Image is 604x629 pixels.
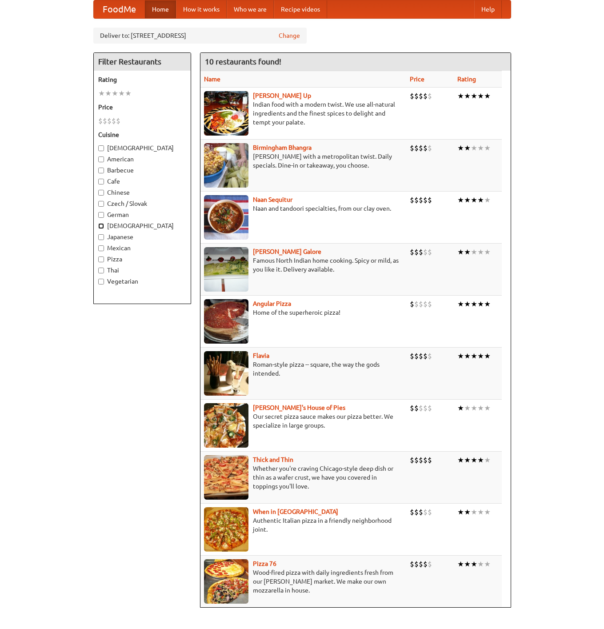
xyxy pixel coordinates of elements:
[253,300,291,307] a: Angular Pizza
[414,299,419,309] li: $
[204,247,248,292] img: currygalore.jpg
[428,455,432,465] li: $
[457,143,464,153] li: ★
[98,244,186,252] label: Mexican
[112,88,118,98] li: ★
[105,88,112,98] li: ★
[253,508,338,515] b: When in [GEOGRAPHIC_DATA]
[94,53,191,71] h4: Filter Restaurants
[98,266,186,275] label: Thai
[457,299,464,309] li: ★
[98,75,186,84] h5: Rating
[419,559,423,569] li: $
[477,455,484,465] li: ★
[98,145,104,151] input: [DEMOGRAPHIC_DATA]
[410,247,414,257] li: $
[423,559,428,569] li: $
[98,223,104,229] input: [DEMOGRAPHIC_DATA]
[414,559,419,569] li: $
[204,308,403,317] p: Home of the superheroic pizza!
[428,507,432,517] li: $
[112,116,116,126] li: $
[419,299,423,309] li: $
[477,351,484,361] li: ★
[471,403,477,413] li: ★
[98,116,103,126] li: $
[279,31,300,40] a: Change
[274,0,327,18] a: Recipe videos
[410,76,424,83] a: Price
[414,195,419,205] li: $
[484,507,491,517] li: ★
[253,456,293,463] a: Thick and Thin
[98,277,186,286] label: Vegetarian
[464,143,471,153] li: ★
[471,351,477,361] li: ★
[410,507,414,517] li: $
[477,403,484,413] li: ★
[253,196,292,203] a: Naan Sequitur
[204,360,403,378] p: Roman-style pizza -- square, the way the gods intended.
[414,455,419,465] li: $
[457,247,464,257] li: ★
[414,143,419,153] li: $
[414,403,419,413] li: $
[98,155,186,164] label: American
[98,256,104,262] input: Pizza
[253,144,312,151] b: Birmingham Bhangra
[428,195,432,205] li: $
[98,234,104,240] input: Japanese
[205,57,281,66] ng-pluralize: 10 restaurants found!
[98,179,104,184] input: Cafe
[423,91,428,101] li: $
[428,403,432,413] li: $
[253,560,276,567] a: Pizza 76
[204,256,403,274] p: Famous North Indian home cooking. Spicy or mild, as you like it. Delivery available.
[428,247,432,257] li: $
[204,76,220,83] a: Name
[204,152,403,170] p: [PERSON_NAME] with a metropolitan twist. Daily specials. Dine-in or takeaway, you choose.
[428,91,432,101] li: $
[484,143,491,153] li: ★
[419,351,423,361] li: $
[204,507,248,552] img: wheninrome.jpg
[98,130,186,139] h5: Cuisine
[464,299,471,309] li: ★
[98,166,186,175] label: Barbecue
[464,91,471,101] li: ★
[204,464,403,491] p: Whether you're craving Chicago-style deep dish or thin as a wafer crust, we have you covered in t...
[414,91,419,101] li: $
[464,247,471,257] li: ★
[464,351,471,361] li: ★
[204,91,248,136] img: curryup.jpg
[116,116,120,126] li: $
[477,507,484,517] li: ★
[471,247,477,257] li: ★
[419,247,423,257] li: $
[484,351,491,361] li: ★
[253,92,311,99] b: [PERSON_NAME] Up
[98,255,186,264] label: Pizza
[98,221,186,230] label: [DEMOGRAPHIC_DATA]
[484,559,491,569] li: ★
[484,195,491,205] li: ★
[471,559,477,569] li: ★
[176,0,227,18] a: How it works
[428,299,432,309] li: $
[204,351,248,396] img: flavia.jpg
[253,248,321,255] a: [PERSON_NAME] Galore
[471,507,477,517] li: ★
[471,195,477,205] li: ★
[410,195,414,205] li: $
[410,455,414,465] li: $
[204,516,403,534] p: Authentic Italian pizza in a friendly neighborhood joint.
[484,455,491,465] li: ★
[471,143,477,153] li: ★
[419,91,423,101] li: $
[204,455,248,500] img: thick.jpg
[457,507,464,517] li: ★
[464,403,471,413] li: ★
[484,247,491,257] li: ★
